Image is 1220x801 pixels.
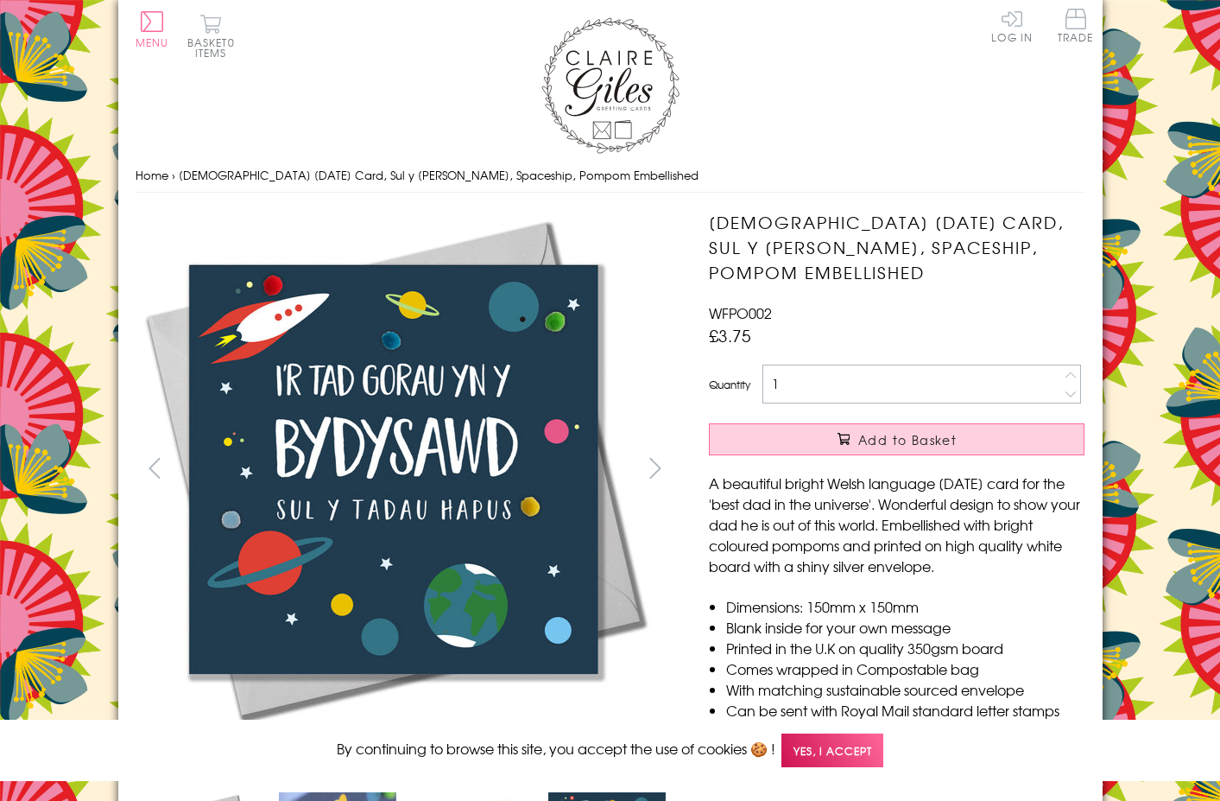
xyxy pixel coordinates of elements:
[709,323,751,347] span: £3.75
[991,9,1033,42] a: Log In
[709,377,750,392] label: Quantity
[179,167,698,183] span: [DEMOGRAPHIC_DATA] [DATE] Card, Sul y [PERSON_NAME], Spaceship, Pompom Embellished
[541,17,680,154] img: Claire Giles Greetings Cards
[709,473,1084,576] p: A beautiful bright Welsh language [DATE] card for the 'best dad in the universe'. Wonderful desig...
[172,167,175,183] span: ›
[726,617,1084,638] li: Blank inside for your own message
[709,423,1084,455] button: Add to Basket
[135,210,653,728] img: Welsh Father's Day Card, Sul y Tadau Hapus, Spaceship, Pompom Embellished
[136,448,174,487] button: prev
[195,35,235,60] span: 0 items
[635,448,674,487] button: next
[1058,9,1094,42] span: Trade
[726,638,1084,658] li: Printed in the U.K on quality 350gsm board
[726,679,1084,700] li: With matching sustainable sourced envelope
[726,658,1084,679] li: Comes wrapped in Compostable bag
[709,210,1084,284] h1: [DEMOGRAPHIC_DATA] [DATE] Card, Sul y [PERSON_NAME], Spaceship, Pompom Embellished
[136,35,169,50] span: Menu
[709,302,772,323] span: WFPO002
[187,14,235,58] button: Basket0 items
[1058,9,1094,46] a: Trade
[726,700,1084,721] li: Can be sent with Royal Mail standard letter stamps
[136,167,168,183] a: Home
[781,734,883,767] span: Yes, I accept
[726,596,1084,617] li: Dimensions: 150mm x 150mm
[136,158,1085,194] nav: breadcrumbs
[858,431,957,448] span: Add to Basket
[674,210,1192,675] img: Welsh Father's Day Card, Sul y Tadau Hapus, Spaceship, Pompom Embellished
[136,11,169,48] button: Menu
